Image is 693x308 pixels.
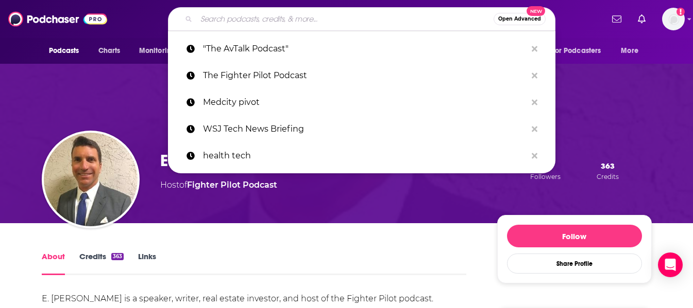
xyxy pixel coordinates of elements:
p: WSJ Tech News Briefing [203,116,527,142]
a: "The AvTalk Podcast" [168,35,555,62]
span: of [179,180,277,190]
div: E. [PERSON_NAME] is a speaker, writer, real estate investor, and host of the Fighter Pilot podcast. [42,294,433,303]
img: User Profile [662,8,685,30]
a: The Fighter Pilot Podcast [168,62,555,89]
button: Follow [507,225,642,247]
span: Open Advanced [498,16,541,22]
button: Share Profile [507,253,642,274]
input: Search podcasts, credits, & more... [196,11,494,27]
span: Host [160,180,179,190]
a: Credits363 [79,251,124,275]
div: Open Intercom Messenger [658,252,683,277]
button: open menu [614,41,651,61]
button: open menu [545,41,616,61]
a: Links [138,251,156,275]
div: 363 [111,253,124,260]
div: Search podcasts, credits, & more... [168,7,555,31]
img: E. Vincent Aiello [44,133,138,226]
span: For Podcasters [552,44,601,58]
h1: E. [PERSON_NAME] [160,151,300,171]
img: Podchaser - Follow, Share and Rate Podcasts [8,9,107,29]
a: Show notifications dropdown [608,10,626,28]
button: Show profile menu [662,8,685,30]
button: 363Credits [594,160,622,181]
p: Medcity pivot [203,89,527,116]
span: Podcasts [49,44,79,58]
span: Logged in as saraatspark [662,8,685,30]
a: Fighter Pilot Podcast [187,180,277,190]
p: "The AvTalk Podcast" [203,35,527,62]
svg: Add a profile image [677,8,685,16]
button: Open AdvancedNew [494,13,546,25]
a: WSJ Tech News Briefing [168,116,555,142]
span: More [621,44,638,58]
span: Followers [530,173,561,180]
span: Monitoring [139,44,176,58]
span: New [527,6,545,16]
p: The Fighter Pilot Podcast [203,62,527,89]
a: health tech [168,142,555,169]
span: Credits [597,173,619,180]
a: Medcity pivot [168,89,555,116]
span: 363 [601,161,615,171]
a: Charts [92,41,127,61]
a: About [42,251,65,275]
button: open menu [42,41,93,61]
p: health tech [203,142,527,169]
button: open menu [132,41,189,61]
a: Show notifications dropdown [634,10,650,28]
span: Charts [98,44,121,58]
